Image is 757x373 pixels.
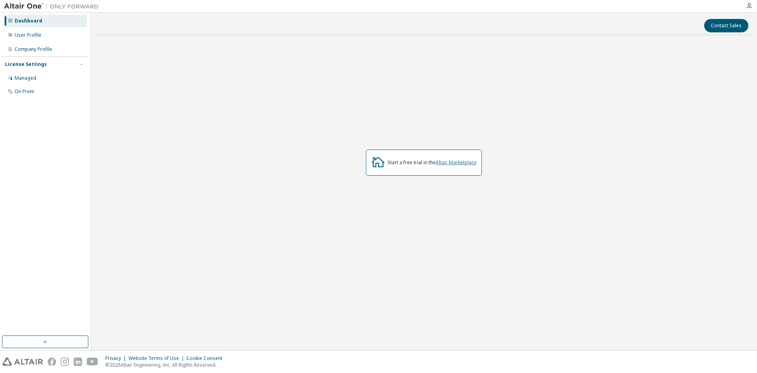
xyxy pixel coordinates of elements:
div: License Settings [5,61,47,67]
img: altair_logo.svg [2,358,43,366]
div: Start a free trial in the [388,159,477,166]
img: facebook.svg [48,358,56,366]
p: © 2025 Altair Engineering, Inc. All Rights Reserved. [105,362,227,368]
div: Privacy [105,355,129,362]
div: Website Terms of Use [129,355,186,362]
img: youtube.svg [87,358,98,366]
button: Contact Sales [704,19,748,32]
div: Cookie Consent [186,355,227,362]
div: Company Profile [15,46,52,52]
div: Dashboard [15,18,42,24]
img: instagram.svg [61,358,69,366]
img: Altair One [4,2,103,10]
div: On Prem [15,88,34,95]
img: linkedin.svg [74,358,82,366]
div: User Profile [15,32,41,38]
div: Managed [15,75,36,81]
a: Altair Marketplace [436,159,477,166]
